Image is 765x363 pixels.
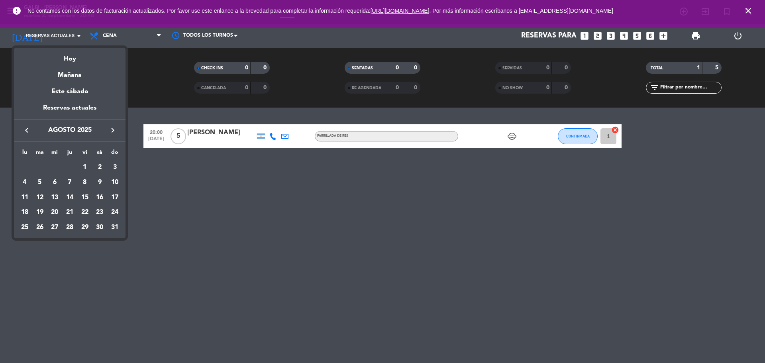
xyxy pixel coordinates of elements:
[108,221,122,234] div: 31
[107,148,122,160] th: domingo
[17,190,32,205] td: 11 de agosto de 2025
[107,160,122,175] td: 3 de agosto de 2025
[18,176,31,189] div: 4
[62,190,77,205] td: 14 de agosto de 2025
[77,160,92,175] td: 1 de agosto de 2025
[92,205,108,220] td: 23 de agosto de 2025
[17,160,77,175] td: AGO.
[92,220,108,235] td: 30 de agosto de 2025
[14,64,126,80] div: Mañana
[106,125,120,135] button: keyboard_arrow_right
[92,148,108,160] th: sábado
[77,190,92,205] td: 15 de agosto de 2025
[22,126,31,135] i: keyboard_arrow_left
[93,191,106,204] div: 16
[18,191,31,204] div: 11
[47,190,62,205] td: 13 de agosto de 2025
[33,176,47,189] div: 5
[48,176,61,189] div: 6
[78,191,92,204] div: 15
[107,175,122,190] td: 10 de agosto de 2025
[63,221,76,234] div: 28
[48,221,61,234] div: 27
[17,148,32,160] th: lunes
[78,206,92,219] div: 22
[92,160,108,175] td: 2 de agosto de 2025
[63,176,76,189] div: 7
[14,103,126,119] div: Reservas actuales
[77,175,92,190] td: 8 de agosto de 2025
[14,80,126,103] div: Este sábado
[108,191,122,204] div: 17
[33,206,47,219] div: 19
[78,176,92,189] div: 8
[108,126,118,135] i: keyboard_arrow_right
[14,48,126,64] div: Hoy
[47,220,62,235] td: 27 de agosto de 2025
[108,176,122,189] div: 10
[108,161,122,174] div: 3
[77,220,92,235] td: 29 de agosto de 2025
[107,190,122,205] td: 17 de agosto de 2025
[34,125,106,135] span: agosto 2025
[62,175,77,190] td: 7 de agosto de 2025
[107,205,122,220] td: 24 de agosto de 2025
[17,175,32,190] td: 4 de agosto de 2025
[32,220,47,235] td: 26 de agosto de 2025
[78,221,92,234] div: 29
[32,190,47,205] td: 12 de agosto de 2025
[62,205,77,220] td: 21 de agosto de 2025
[62,220,77,235] td: 28 de agosto de 2025
[77,205,92,220] td: 22 de agosto de 2025
[17,220,32,235] td: 25 de agosto de 2025
[78,161,92,174] div: 1
[32,148,47,160] th: martes
[20,125,34,135] button: keyboard_arrow_left
[48,191,61,204] div: 13
[18,206,31,219] div: 18
[63,191,76,204] div: 14
[107,220,122,235] td: 31 de agosto de 2025
[33,191,47,204] div: 12
[48,206,61,219] div: 20
[47,205,62,220] td: 20 de agosto de 2025
[92,175,108,190] td: 9 de agosto de 2025
[33,221,47,234] div: 26
[47,148,62,160] th: miércoles
[17,205,32,220] td: 18 de agosto de 2025
[93,221,106,234] div: 30
[93,206,106,219] div: 23
[92,190,108,205] td: 16 de agosto de 2025
[63,206,76,219] div: 21
[47,175,62,190] td: 6 de agosto de 2025
[93,176,106,189] div: 9
[108,206,122,219] div: 24
[18,221,31,234] div: 25
[32,175,47,190] td: 5 de agosto de 2025
[62,148,77,160] th: jueves
[77,148,92,160] th: viernes
[32,205,47,220] td: 19 de agosto de 2025
[93,161,106,174] div: 2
